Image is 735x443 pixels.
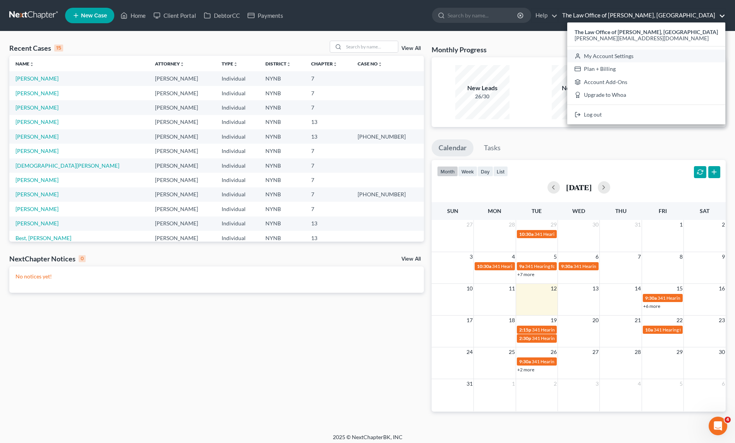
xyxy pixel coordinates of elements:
span: 6 [595,252,599,261]
td: Individual [215,231,259,245]
td: NYNB [259,100,305,115]
span: 20 [592,316,599,325]
span: 5 [553,252,558,261]
a: +7 more [517,271,534,277]
div: New Leads [455,84,510,93]
td: [PERSON_NAME] [149,202,215,216]
span: 28 [508,220,516,229]
a: DebtorCC [200,9,244,22]
span: 18 [508,316,516,325]
td: [PERSON_NAME] [149,173,215,187]
a: Client Portal [150,9,200,22]
span: 8 [679,252,683,261]
a: Case Nounfold_more [358,61,382,67]
span: 341 Hearing for [PERSON_NAME] [532,335,601,341]
span: 10:30a [477,263,491,269]
td: 7 [305,158,351,173]
iframe: Intercom live chat [709,417,727,435]
a: [PERSON_NAME] [15,177,59,183]
span: 21 [634,316,642,325]
a: Typeunfold_more [222,61,238,67]
span: Thu [615,208,627,214]
a: The Law Office of [PERSON_NAME], [GEOGRAPHIC_DATA] [558,9,725,22]
span: 10a [645,327,653,333]
td: [PERSON_NAME] [149,100,215,115]
span: 29 [676,347,683,357]
td: NYNB [259,158,305,173]
td: Individual [215,86,259,100]
span: 28 [634,347,642,357]
span: 25 [508,347,516,357]
a: Nameunfold_more [15,61,34,67]
td: [PERSON_NAME] [149,129,215,144]
span: 29 [550,220,558,229]
span: 17 [466,316,473,325]
span: 4 [511,252,516,261]
a: Districtunfold_more [265,61,291,67]
i: unfold_more [233,62,238,67]
a: Help [532,9,558,22]
a: [PERSON_NAME] [15,75,59,82]
div: 0 [79,255,86,262]
span: 12 [550,284,558,293]
span: 3 [469,252,473,261]
span: 15 [676,284,683,293]
span: 10 [466,284,473,293]
i: unfold_more [378,62,382,67]
td: Individual [215,71,259,86]
a: [PERSON_NAME] [15,133,59,140]
span: 22 [676,316,683,325]
td: [PERSON_NAME] [149,71,215,86]
a: Calendar [432,139,473,156]
span: 9:30a [645,295,657,301]
td: Individual [215,115,259,129]
span: 26 [550,347,558,357]
span: 10:30a [519,231,534,237]
span: 341 Hearing for [PERSON_NAME] [492,263,561,269]
td: Individual [215,202,259,216]
td: NYNB [259,216,305,231]
span: 341 Hearing for [PERSON_NAME] [573,263,643,269]
a: [PERSON_NAME] [15,118,59,125]
a: Log out [567,108,725,121]
span: 19 [550,316,558,325]
div: 26/30 [455,93,510,100]
a: [DEMOGRAPHIC_DATA][PERSON_NAME] [15,162,119,169]
td: NYNB [259,115,305,129]
span: 1 [511,379,516,388]
span: 27 [466,220,473,229]
input: Search by name... [448,8,518,22]
span: 16 [718,284,726,293]
td: 7 [305,202,351,216]
a: [PERSON_NAME] [15,206,59,212]
button: week [458,166,477,177]
td: NYNB [259,129,305,144]
a: View All [401,46,421,51]
td: NYNB [259,144,305,158]
td: 7 [305,100,351,115]
a: Best, [PERSON_NAME] [15,235,71,241]
span: 11 [508,284,516,293]
a: Home [117,9,150,22]
span: Tue [532,208,542,214]
a: [PERSON_NAME] [15,220,59,227]
td: 13 [305,231,351,245]
span: 31 [466,379,473,388]
a: [PERSON_NAME] [15,104,59,111]
button: list [493,166,508,177]
h3: Monthly Progress [432,45,487,54]
td: Individual [215,173,259,187]
span: 5 [679,379,683,388]
td: [PERSON_NAME] [149,231,215,245]
div: The Law Office of [PERSON_NAME], [GEOGRAPHIC_DATA] [567,22,725,124]
a: My Account Settings [567,50,725,63]
a: [PERSON_NAME] [15,90,59,96]
input: Search by name... [344,41,398,52]
span: New Case [81,13,107,19]
span: 2 [553,379,558,388]
i: unfold_more [333,62,337,67]
a: Attorneyunfold_more [155,61,184,67]
span: 31 [634,220,642,229]
span: 2 [721,220,726,229]
td: 7 [305,86,351,100]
